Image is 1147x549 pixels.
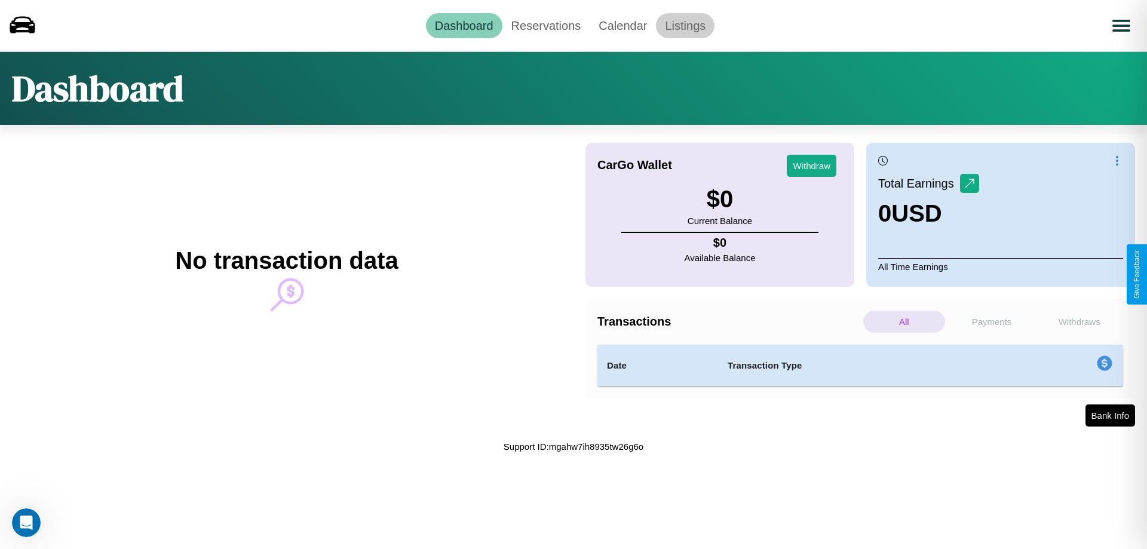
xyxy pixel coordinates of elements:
[12,64,183,113] h1: Dashboard
[878,200,979,227] h3: 0 USD
[1038,311,1120,333] p: Withdraws
[597,315,860,329] h4: Transactions
[688,213,752,229] p: Current Balance
[878,258,1123,275] p: All Time Earnings
[504,438,643,455] p: Support ID: mgahw7ih8935tw26g6o
[878,173,960,194] p: Total Earnings
[685,236,756,250] h4: $ 0
[597,158,672,172] h4: CarGo Wallet
[1085,404,1135,427] button: Bank Info
[951,311,1033,333] p: Payments
[607,358,709,373] h4: Date
[597,345,1123,387] table: simple table
[685,250,756,266] p: Available Balance
[502,13,590,38] a: Reservations
[863,311,945,333] p: All
[175,247,398,274] h2: No transaction data
[656,13,714,38] a: Listings
[590,13,656,38] a: Calendar
[688,186,752,213] h3: $ 0
[728,358,999,373] h4: Transaction Type
[787,155,836,177] button: Withdraw
[1105,9,1138,42] button: Open menu
[1133,250,1141,299] div: Give Feedback
[12,508,41,537] iframe: Intercom live chat
[426,13,502,38] a: Dashboard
